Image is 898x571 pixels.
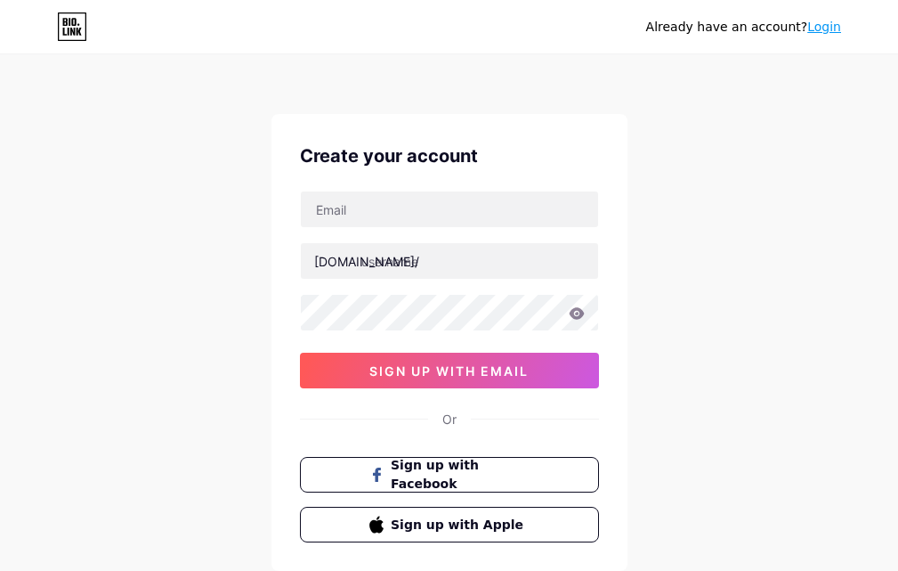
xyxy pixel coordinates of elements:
button: Sign up with Facebook [300,457,599,493]
span: Sign up with Apple [391,516,529,534]
a: Login [807,20,841,34]
div: Create your account [300,143,599,169]
div: [DOMAIN_NAME]/ [314,252,419,271]
input: username [301,243,598,279]
div: Or [442,410,457,428]
button: Sign up with Apple [300,507,599,542]
button: sign up with email [300,353,599,388]
div: Already have an account? [646,18,841,37]
input: Email [301,192,598,227]
span: Sign up with Facebook [391,456,529,494]
span: sign up with email [369,363,529,379]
